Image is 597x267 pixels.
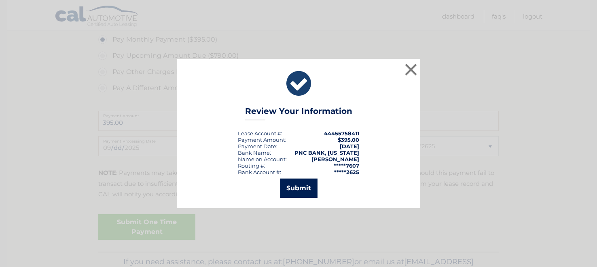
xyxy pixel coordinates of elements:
[294,149,359,156] strong: PNC BANK, [US_STATE]
[403,61,419,78] button: ×
[338,137,359,143] span: $395.00
[238,169,281,175] div: Bank Account #:
[238,130,282,137] div: Lease Account #:
[238,137,286,143] div: Payment Amount:
[238,143,276,149] span: Payment Date
[238,162,265,169] div: Routing #:
[311,156,359,162] strong: [PERSON_NAME]
[238,149,271,156] div: Bank Name:
[324,130,359,137] strong: 44455758411
[238,143,277,149] div: :
[245,106,352,120] h3: Review Your Information
[280,179,318,198] button: Submit
[340,143,359,149] span: [DATE]
[238,156,287,162] div: Name on Account:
